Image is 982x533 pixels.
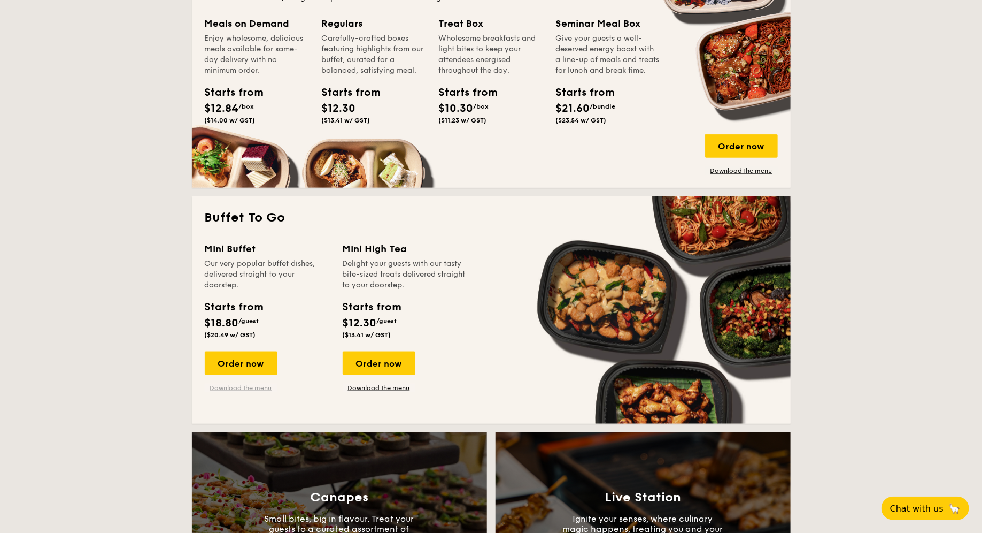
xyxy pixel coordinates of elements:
span: $21.60 [556,102,590,115]
span: ($23.54 w/ GST) [556,117,607,124]
span: /guest [239,317,259,325]
span: /box [239,103,254,110]
span: $10.30 [439,102,474,115]
a: Download the menu [705,166,778,175]
div: Starts from [205,85,253,101]
h2: Buffet To Go [205,209,778,226]
span: ($11.23 w/ GST) [439,117,487,124]
div: Our very popular buffet dishes, delivered straight to your doorstep. [205,258,330,291]
div: Meals on Demand [205,16,309,31]
div: Mini Buffet [205,241,330,256]
div: Treat Box [439,16,543,31]
span: /guest [377,317,397,325]
span: ($20.49 w/ GST) [205,331,256,339]
span: 🦙 [948,502,961,515]
h3: Live Station [605,491,681,506]
a: Download the menu [343,384,415,392]
span: Chat with us [890,504,944,514]
div: Starts from [439,85,487,101]
span: $12.30 [322,102,356,115]
div: Wholesome breakfasts and light bites to keep your attendees energised throughout the day. [439,33,543,76]
div: Order now [343,352,415,375]
div: Give your guests a well-deserved energy boost with a line-up of meals and treats for lunch and br... [556,33,660,76]
div: Enjoy wholesome, delicious meals available for same-day delivery with no minimum order. [205,33,309,76]
div: Starts from [205,299,263,315]
span: ($13.41 w/ GST) [343,331,391,339]
span: ($13.41 w/ GST) [322,117,370,124]
div: Seminar Meal Box [556,16,660,31]
div: Starts from [343,299,401,315]
div: Mini High Tea [343,241,468,256]
span: $18.80 [205,317,239,330]
span: /bundle [590,103,616,110]
div: Regulars [322,16,426,31]
h3: Canapes [310,491,368,506]
div: Delight your guests with our tasty bite-sized treats delivered straight to your doorstep. [343,258,468,291]
div: Carefully-crafted boxes featuring highlights from our buffet, curated for a balanced, satisfying ... [322,33,426,76]
div: Starts from [556,85,604,101]
button: Chat with us🦙 [882,497,969,520]
span: $12.84 [205,102,239,115]
div: Starts from [322,85,370,101]
span: ($14.00 w/ GST) [205,117,256,124]
span: /box [474,103,489,110]
div: Order now [205,352,277,375]
a: Download the menu [205,384,277,392]
div: Order now [705,134,778,158]
span: $12.30 [343,317,377,330]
